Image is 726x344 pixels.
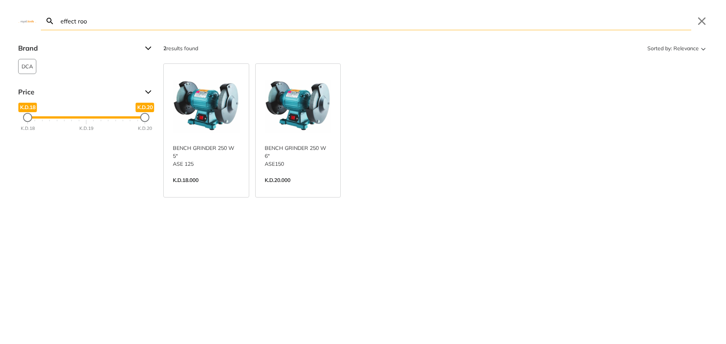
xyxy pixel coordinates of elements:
[21,125,35,132] div: K.D.18
[18,86,139,98] span: Price
[163,45,166,52] strong: 2
[696,15,708,27] button: Close
[45,17,54,26] svg: Search
[79,125,93,132] div: K.D.19
[140,113,149,122] div: Maximum Price
[646,42,708,54] button: Sorted by:Relevance Sort
[138,125,152,132] div: K.D.20
[18,19,36,23] img: Close
[699,44,708,53] svg: Sort
[59,12,691,30] input: Search…
[163,42,198,54] div: results found
[23,113,32,122] div: Minimum Price
[673,42,699,54] span: Relevance
[22,59,33,74] span: DCA
[18,42,139,54] span: Brand
[18,59,36,74] button: DCA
